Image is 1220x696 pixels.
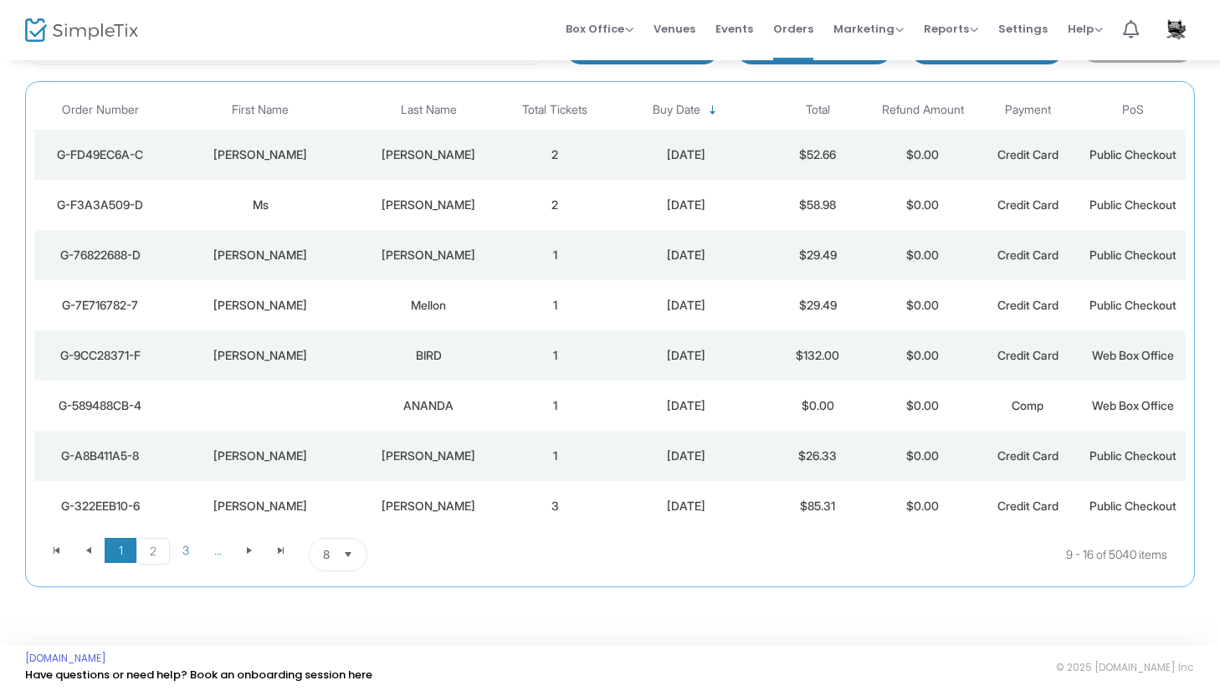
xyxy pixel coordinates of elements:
span: Go to the first page [41,538,73,563]
span: Credit Card [997,298,1059,312]
span: Credit Card [997,448,1059,463]
span: Credit Card [997,147,1059,161]
div: 8/15/2025 [612,247,761,264]
span: Go to the last page [274,544,288,557]
td: 2 [502,130,607,180]
td: 1 [502,431,607,481]
td: 2 [502,180,607,230]
span: Reports [924,21,978,37]
div: BRYAN [170,347,351,364]
span: Public Checkout [1089,147,1176,161]
span: Settings [998,8,1048,50]
div: christina [170,498,351,514]
span: 8 [323,546,330,563]
th: Refund Amount [870,90,976,130]
td: $0.00 [870,481,976,531]
td: $132.00 [765,330,870,381]
th: Total [765,90,870,130]
span: Public Checkout [1089,448,1176,463]
a: [DOMAIN_NAME] [25,652,106,665]
span: Comp [1012,398,1043,412]
span: Marketing [833,21,904,37]
div: G-9CC28371-F [38,347,161,364]
div: G-322EEB10-6 [38,498,161,514]
td: $0.00 [870,280,976,330]
td: 1 [502,280,607,330]
div: 8/15/2025 [612,146,761,163]
td: $26.33 [765,431,870,481]
div: G-A8B411A5-8 [38,448,161,464]
div: G-FD49EC6A-C [38,146,161,163]
span: Go to the first page [50,544,64,557]
td: 1 [502,230,607,280]
div: Sablan [359,448,498,464]
span: © 2025 [DOMAIN_NAME] Inc. [1056,661,1195,674]
span: Public Checkout [1089,248,1176,262]
div: Alice P Knapp [359,197,498,213]
div: Data table [34,90,1186,531]
div: Torres [359,247,498,264]
div: BIRD [359,347,498,364]
div: Stacy [170,448,351,464]
span: Help [1068,21,1103,37]
div: 8/15/2025 [612,297,761,314]
td: $0.00 [870,330,976,381]
td: 1 [502,330,607,381]
td: $0.00 [870,180,976,230]
div: G-7E716782-7 [38,297,161,314]
span: Box Office [566,21,633,37]
span: Public Checkout [1089,197,1176,212]
td: $85.31 [765,481,870,531]
div: 8/15/2025 [612,397,761,414]
span: First Name [232,103,289,117]
td: $0.00 [870,130,976,180]
div: 8/15/2025 [612,448,761,464]
span: Credit Card [997,248,1059,262]
span: Page 1 [105,538,136,563]
span: Payment [1005,103,1051,117]
span: Go to the previous page [82,544,95,557]
span: Public Checkout [1089,499,1176,513]
span: Credit Card [997,499,1059,513]
button: Select [336,539,360,571]
span: Page 4 [202,538,233,563]
span: Page 3 [170,538,202,563]
div: G-76822688-D [38,247,161,264]
span: Orders [773,8,813,50]
div: Kate [170,146,351,163]
a: Have questions or need help? Book an onboarding session here [25,667,372,683]
span: Events [715,8,753,50]
div: 8/15/2025 [612,347,761,364]
span: Web Box Office [1092,398,1174,412]
span: PoS [1122,103,1144,117]
td: $29.49 [765,230,870,280]
span: Venues [654,8,695,50]
div: Martin [170,247,351,264]
span: Go to the next page [233,538,265,563]
td: $58.98 [765,180,870,230]
span: Order Number [62,103,139,117]
span: Sortable [706,104,720,117]
span: Credit Card [997,348,1059,362]
div: Peck [359,146,498,163]
td: $0.00 [765,381,870,431]
th: Total Tickets [502,90,607,130]
td: $0.00 [870,230,976,280]
div: 8/15/2025 [612,498,761,514]
div: Mellon [359,297,498,314]
span: Go to the next page [243,544,256,557]
div: rickman [359,498,498,514]
td: $0.00 [870,431,976,481]
span: Page 2 [136,538,170,565]
td: $0.00 [870,381,976,431]
td: 3 [502,481,607,531]
span: Go to the last page [265,538,297,563]
span: Web Box Office [1092,348,1174,362]
span: Go to the previous page [73,538,105,563]
div: ANANDA [359,397,498,414]
kendo-pager-info: 9 - 16 of 5040 items [534,538,1167,571]
span: Last Name [401,103,457,117]
td: 1 [502,381,607,431]
span: Public Checkout [1089,298,1176,312]
div: 8/15/2025 [612,197,761,213]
